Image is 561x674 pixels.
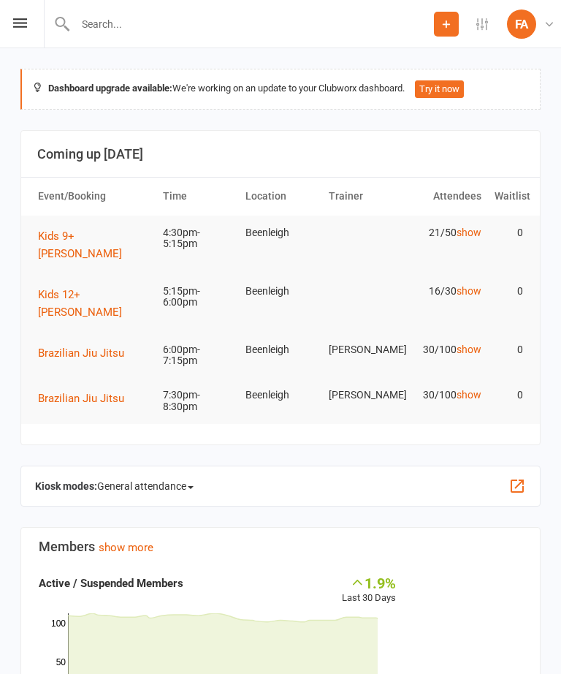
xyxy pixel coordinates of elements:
a: show [457,389,481,401]
th: Time [156,178,240,215]
button: Try it now [415,80,464,98]
td: 4:30pm-5:15pm [156,216,240,262]
td: 0 [488,216,530,250]
td: Beenleigh [239,216,322,250]
span: Kids 9+ [PERSON_NAME] [38,230,122,260]
td: 0 [488,378,530,412]
span: Brazilian Jiu Jitsu [38,392,124,405]
button: Brazilian Jiu Jitsu [38,344,134,362]
div: FA [507,10,536,39]
a: show [457,285,481,297]
span: General attendance [97,474,194,498]
div: 1.9% [342,575,396,591]
strong: Dashboard upgrade available: [48,83,172,94]
input: Search... [71,14,434,34]
td: 0 [488,274,530,308]
button: Brazilian Jiu Jitsu [38,390,134,407]
td: [PERSON_NAME] [322,378,405,412]
td: Beenleigh [239,333,322,367]
td: Beenleigh [239,378,322,412]
strong: Active / Suspended Members [39,577,183,590]
h3: Members [39,539,522,554]
td: 7:30pm-8:30pm [156,378,240,424]
a: show [457,227,481,238]
td: 6:00pm-7:15pm [156,333,240,379]
td: 16/30 [405,274,488,308]
td: 0 [488,333,530,367]
td: [PERSON_NAME] [322,333,405,367]
td: 21/50 [405,216,488,250]
th: Location [239,178,322,215]
td: 5:15pm-6:00pm [156,274,240,320]
th: Event/Booking [31,178,156,215]
strong: Kiosk modes: [35,480,97,492]
th: Trainer [322,178,405,215]
div: We're working on an update to your Clubworx dashboard. [20,69,541,110]
th: Waitlist [488,178,530,215]
a: show more [99,541,153,554]
td: 30/100 [405,378,488,412]
span: Brazilian Jiu Jitsu [38,347,124,360]
div: Last 30 Days [342,575,396,606]
a: show [457,344,481,355]
button: Kids 12+ [PERSON_NAME] [38,286,150,321]
button: Kids 9+ [PERSON_NAME] [38,227,150,262]
th: Attendees [405,178,488,215]
span: Kids 12+ [PERSON_NAME] [38,288,122,319]
h3: Coming up [DATE] [37,147,524,162]
td: Beenleigh [239,274,322,308]
td: 30/100 [405,333,488,367]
